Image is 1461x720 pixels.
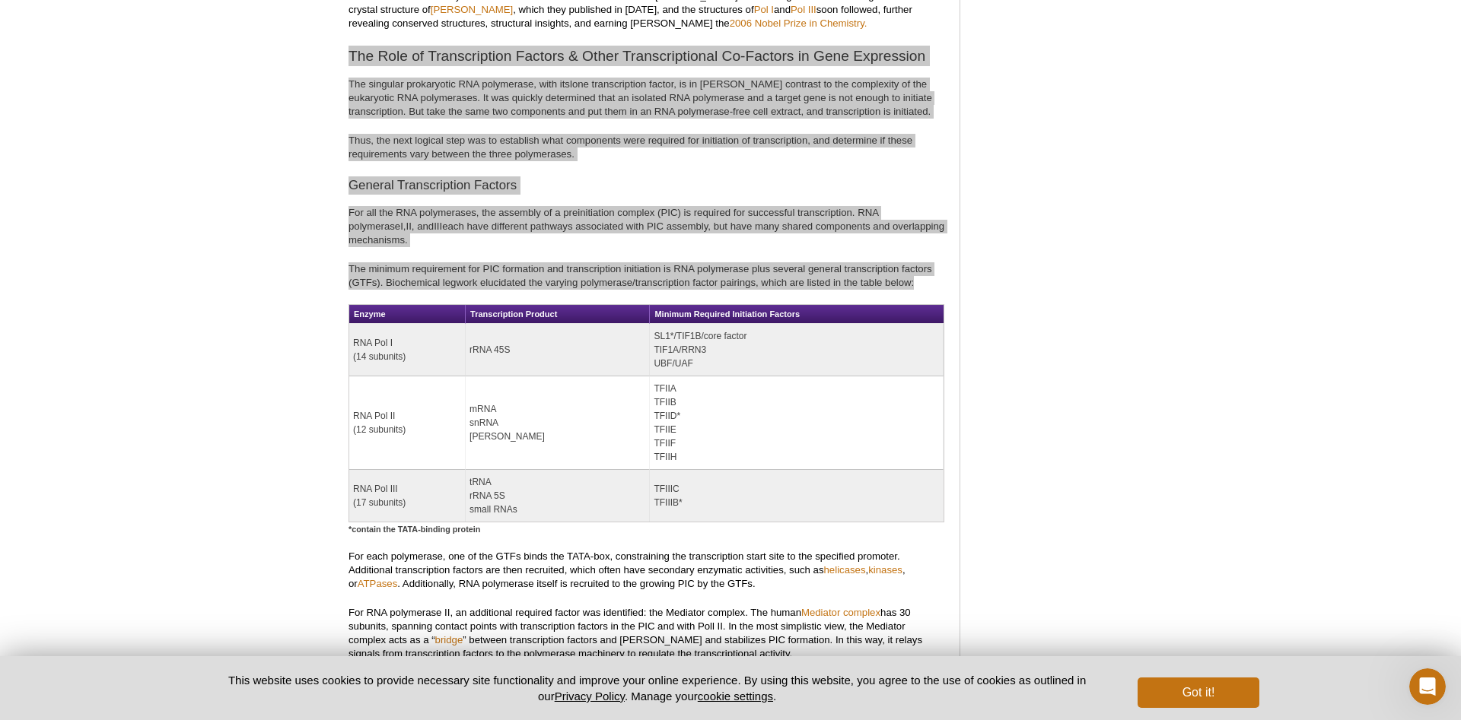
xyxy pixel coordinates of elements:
a: Privacy Policy [555,690,625,703]
td: rRNA 45S [466,324,650,376]
a: 2006 Nobel Prize in Chemistry. [730,17,867,29]
td: mRNA snRNA [PERSON_NAME] [466,376,650,470]
p: For each polymerase, one of the GTFs binds the TATA-box, constraining the transcription start sit... [349,550,944,591]
a: [PERSON_NAME] [431,4,513,15]
th: Minimum Required Initiation Factors [650,305,944,324]
td: TFIIIC TFIIIB* [650,470,944,522]
a: I [400,220,403,232]
h5: *contain the TATA-binding protein [349,522,944,536]
a: II [406,220,412,232]
td: RNA Pol I (14 subunits) [349,324,466,376]
td: TFIIA TFIIB TFIID* TFIIE TFIIF TFIIH [650,376,944,470]
p: The minimum requirement for PIC formation and transcription initiation is RNA polymerase plus sev... [349,262,944,290]
td: RNA Pol II (12 subunits) [349,376,466,470]
a: lone transcription factor [570,78,673,90]
button: Got it! [1138,677,1259,708]
button: cookie settings [698,690,773,703]
p: This website uses cookies to provide necessary site functionality and improve your online experie... [202,672,1112,704]
iframe: Intercom live chat [1409,668,1446,705]
h2: The Role of Transcription Factors & Other Transcriptional Co-Factors in Gene Expression [349,46,944,66]
a: kinases [868,564,902,576]
h3: General Transcription Factors [349,176,944,195]
td: tRNA rRNA 5S small RNAs [466,470,650,522]
th: Enzyme [349,305,466,324]
p: For all the RNA polymerases, the assembly of a preinitiation complex (PIC) is required for succes... [349,206,944,247]
a: ATPases [358,578,398,589]
th: Transcription Product [466,305,650,324]
a: III [434,220,442,232]
p: For RNA polymerase II, an additional required factor was identified: the Mediator complex. The hu... [349,606,944,661]
td: RNA Pol III (17 subunits) [349,470,466,522]
p: The singular prokaryotic RNA polymerase, with its , is in [PERSON_NAME] contrast to the complexit... [349,78,944,119]
a: bridge [435,634,463,645]
a: Pol I [754,4,774,15]
a: Mediator complex [801,607,880,618]
p: Thus, the next logical step was to establish what components were required for initiation of tran... [349,134,944,161]
a: Pol III [791,4,816,15]
td: SL1*/TIF1B/core factor TIF1A/RRN3 UBF/UAF [650,324,944,376]
a: helicases [824,564,866,576]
